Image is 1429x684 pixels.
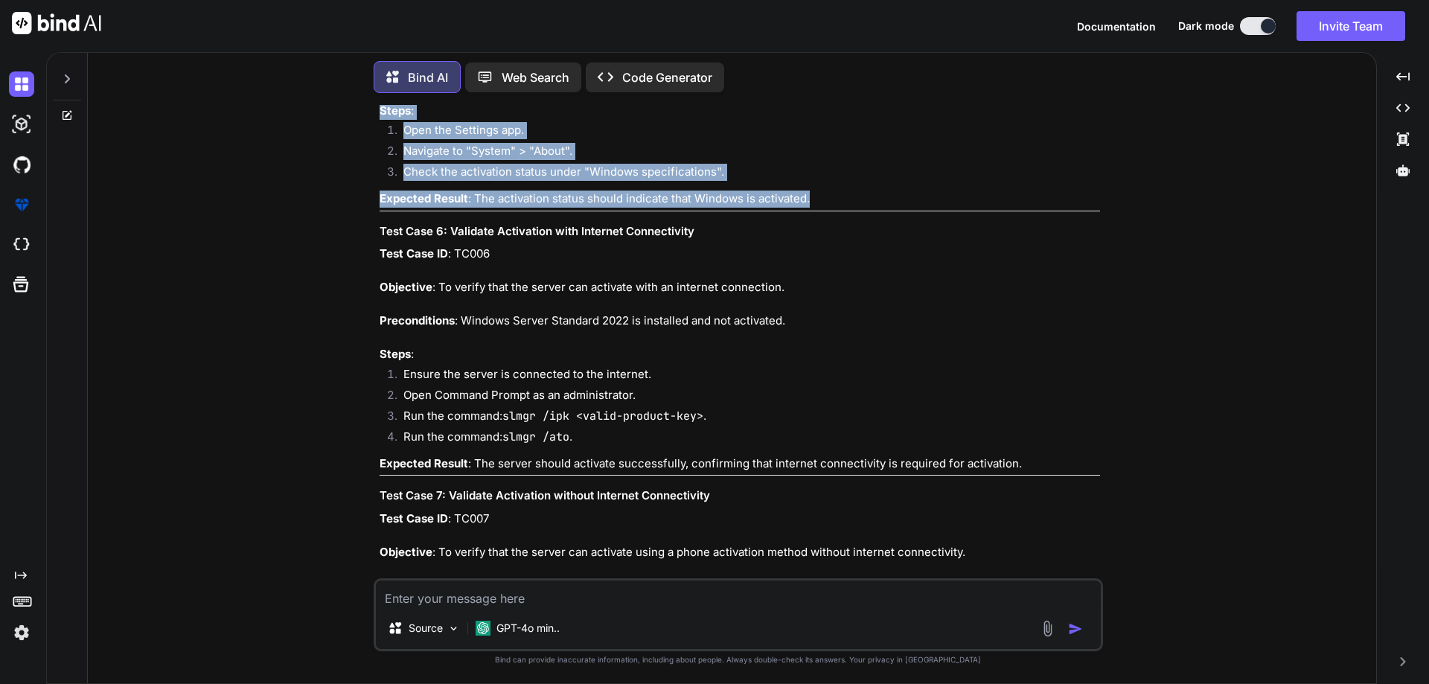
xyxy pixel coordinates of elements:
img: premium [9,192,34,217]
p: : The server should activate successfully, confirming that internet connectivity is required for ... [380,456,1100,473]
strong: Objective [380,280,432,294]
p: : The activation status should indicate that Windows is activated. [380,191,1100,208]
strong: Expected Result [380,191,468,205]
strong: Test Case ID [380,511,448,525]
code: slmgr /ato [502,429,569,444]
p: Code Generator [622,68,712,86]
strong: Expected Result [380,456,468,470]
strong: Objective [380,545,432,559]
h3: Test Case 7: Validate Activation without Internet Connectivity [380,488,1100,505]
strong: Test Case ID [380,246,448,261]
strong: Steps [380,103,411,118]
img: icon [1068,621,1083,636]
li: Navigate to "System" > "About". [391,143,1100,164]
h3: Test Case 6: Validate Activation with Internet Connectivity [380,223,1100,240]
p: : TC006 : To verify that the server can activate with an internet connection. : Windows Server St... [380,246,1100,363]
p: Source [409,621,443,636]
button: Documentation [1077,19,1156,34]
p: Bind can provide inaccurate information, including about people. Always double-check its answers.... [374,654,1103,665]
button: Invite Team [1297,11,1405,41]
li: Open Command Prompt as an administrator. [391,387,1100,408]
p: GPT-4o min.. [496,621,560,636]
img: settings [9,620,34,645]
li: Ensure the server is connected to the internet. [391,366,1100,387]
span: Dark mode [1178,19,1234,33]
li: Run the command: . [391,408,1100,429]
p: : TC007 : To verify that the server can activate using a phone activation method without internet... [380,511,1100,628]
p: Bind AI [408,68,448,86]
img: githubDark [9,152,34,177]
img: attachment [1039,620,1056,637]
img: GPT-4o mini [476,621,490,636]
img: cloudideIcon [9,232,34,258]
img: Bind AI [12,12,101,34]
p: Web Search [502,68,569,86]
img: Pick Models [447,622,460,635]
li: Run the command: . [391,429,1100,450]
strong: Steps [380,347,411,361]
li: Check the activation status under "Windows specifications". [391,164,1100,185]
strong: Preconditions [380,313,455,327]
img: darkChat [9,71,34,97]
code: slmgr /ipk <valid-product-key> [502,409,703,423]
span: Documentation [1077,20,1156,33]
img: darkAi-studio [9,112,34,137]
li: Open the Settings app. [391,122,1100,143]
